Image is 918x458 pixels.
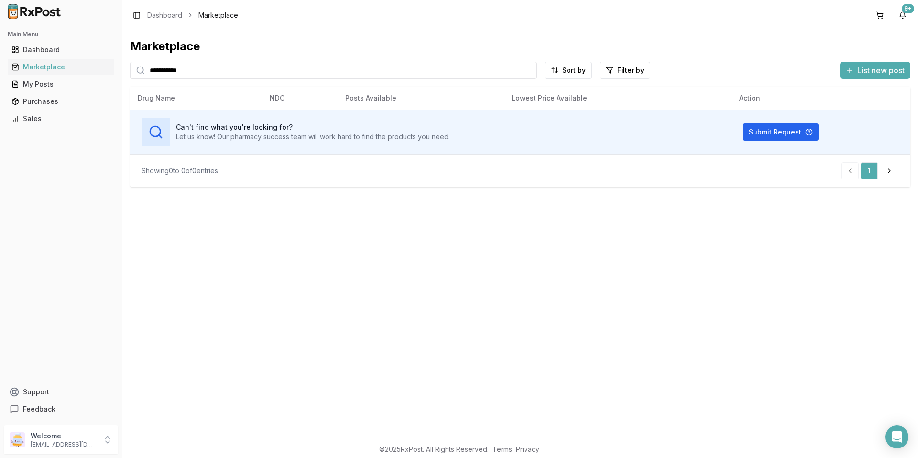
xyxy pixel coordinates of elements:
p: Let us know! Our pharmacy success team will work hard to find the products you need. [176,132,450,142]
img: User avatar [10,432,25,447]
th: Lowest Price Available [504,87,732,110]
th: Action [732,87,910,110]
a: Terms [492,445,512,453]
button: Marketplace [4,59,118,75]
div: Purchases [11,97,110,106]
button: Sort by [545,62,592,79]
button: Purchases [4,94,118,109]
span: Filter by [617,66,644,75]
a: Dashboard [8,41,114,58]
a: Purchases [8,93,114,110]
a: 1 [861,162,878,179]
button: Submit Request [743,123,819,141]
h2: Main Menu [8,31,114,38]
div: Marketplace [130,39,910,54]
nav: breadcrumb [147,11,238,20]
div: My Posts [11,79,110,89]
button: List new post [840,62,910,79]
div: 9+ [902,4,914,13]
p: Welcome [31,431,97,441]
span: List new post [857,65,905,76]
a: Privacy [516,445,539,453]
a: Go to next page [880,162,899,179]
th: Drug Name [130,87,262,110]
button: My Posts [4,77,118,92]
th: Posts Available [338,87,504,110]
img: RxPost Logo [4,4,65,19]
div: Open Intercom Messenger [885,425,908,448]
button: Dashboard [4,42,118,57]
div: Sales [11,114,110,123]
button: Support [4,383,118,401]
button: Filter by [600,62,650,79]
span: Sort by [562,66,586,75]
nav: pagination [841,162,899,179]
span: Marketplace [198,11,238,20]
p: [EMAIL_ADDRESS][DOMAIN_NAME] [31,441,97,448]
div: Showing 0 to 0 of 0 entries [142,166,218,176]
div: Dashboard [11,45,110,55]
a: List new post [840,67,910,76]
button: Sales [4,111,118,126]
button: Feedback [4,401,118,418]
a: My Posts [8,76,114,93]
th: NDC [262,87,338,110]
button: 9+ [895,8,910,23]
a: Sales [8,110,114,127]
a: Dashboard [147,11,182,20]
div: Marketplace [11,62,110,72]
a: Marketplace [8,58,114,76]
h3: Can't find what you're looking for? [176,123,450,132]
span: Feedback [23,404,55,414]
